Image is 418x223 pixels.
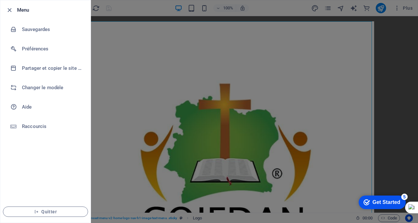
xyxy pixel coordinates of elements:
div: Get Started 5 items remaining, 0% complete [4,3,51,17]
h6: Aide [22,103,82,111]
h6: Menu [17,6,85,14]
a: Aide [0,97,91,117]
h6: Raccourcis [22,122,82,130]
h6: Sauvegardes [22,26,82,33]
h6: Partager et copier le site web [22,64,82,72]
div: 5 [46,1,53,8]
span: Quitter [8,209,83,214]
h6: Préférences [22,45,82,53]
div: Get Started [17,7,45,13]
h6: Changer le modèle [22,84,82,91]
button: Quitter [3,207,88,217]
